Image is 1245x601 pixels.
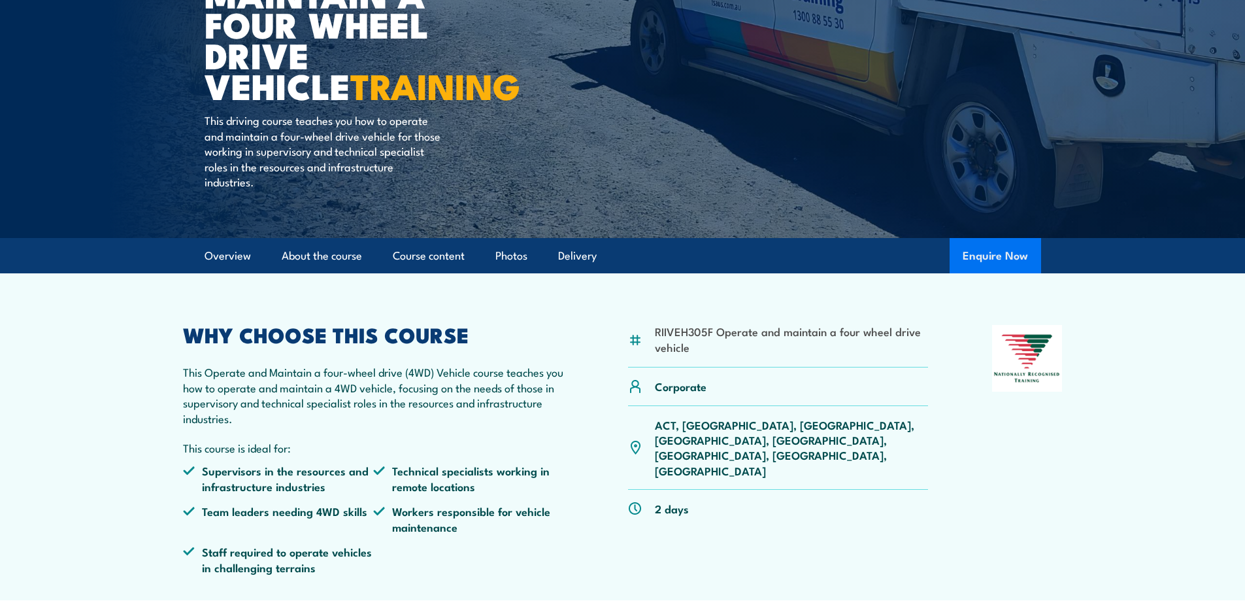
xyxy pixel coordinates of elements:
li: Staff required to operate vehicles in challenging terrains [183,544,374,575]
p: ACT, [GEOGRAPHIC_DATA], [GEOGRAPHIC_DATA], [GEOGRAPHIC_DATA], [GEOGRAPHIC_DATA], [GEOGRAPHIC_DATA... [655,417,929,479]
p: This course is ideal for: [183,440,565,455]
button: Enquire Now [950,238,1041,273]
strong: TRAINING [350,58,520,112]
p: 2 days [655,501,689,516]
a: About the course [282,239,362,273]
li: Supervisors in the resources and infrastructure industries [183,463,374,494]
li: Technical specialists working in remote locations [373,463,564,494]
img: Nationally Recognised Training logo. [992,325,1063,392]
a: Overview [205,239,251,273]
p: Corporate [655,379,706,394]
a: Course content [393,239,465,273]
li: Workers responsible for vehicle maintenance [373,504,564,534]
li: RIIVEH305F Operate and maintain a four wheel drive vehicle [655,324,929,354]
li: Team leaders needing 4WD skills [183,504,374,534]
p: This driving course teaches you how to operate and maintain a four-wheel drive vehicle for those ... [205,112,443,189]
h2: WHY CHOOSE THIS COURSE [183,325,565,343]
a: Delivery [558,239,597,273]
a: Photos [495,239,527,273]
p: This Operate and Maintain a four-wheel drive (4WD) Vehicle course teaches you how to operate and ... [183,364,565,426]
